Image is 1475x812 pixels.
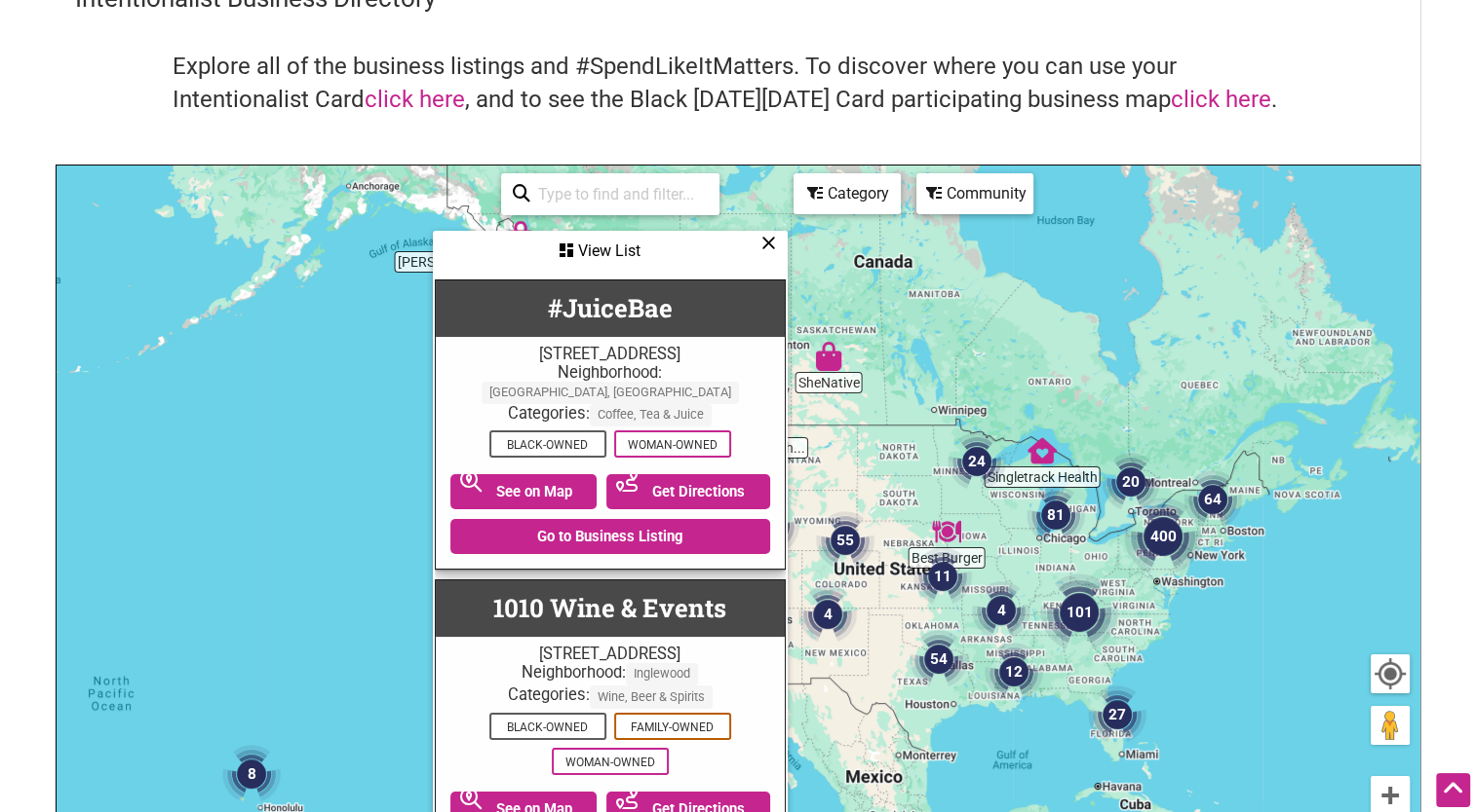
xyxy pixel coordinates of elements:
[913,547,972,606] div: 11
[606,474,770,509] a: Get Directions
[814,342,843,371] div: SheNative
[1088,685,1146,744] div: 27
[482,382,739,404] span: [GEOGRAPHIC_DATA], [GEOGRAPHIC_DATA]
[1027,486,1085,544] div: 81
[446,363,775,404] div: Neighborhood:
[446,645,775,663] div: [STREET_ADDRESS]
[446,404,775,426] div: Categories:
[590,685,713,708] span: Wine, Beer & Spirits
[1124,498,1202,575] div: 400
[626,663,698,685] span: Inglewood
[918,175,1031,212] div: Community
[1040,573,1118,651] div: 101
[590,404,712,426] span: Coffee, Tea & Juice
[948,432,1006,491] div: 24
[796,175,899,212] div: Category
[1371,654,1410,693] button: Your Location
[552,748,669,775] span: Woman-Owned
[435,233,786,270] div: View List
[741,497,799,555] div: 22
[816,511,874,570] div: 55
[450,474,598,509] a: See on Map
[446,663,775,685] div: Neighborhood:
[910,630,968,688] div: 54
[972,581,1030,640] div: 4
[501,173,719,215] div: Type to search and filter
[173,51,1303,116] h4: Explore all of the business listings and #SpendLikeItMatters. To discover where you can use your ...
[1184,470,1242,529] div: 64
[222,745,281,803] div: 8
[1028,436,1057,465] div: Singletrack Health
[614,430,731,458] span: Woman-Owned
[1436,773,1470,807] div: Scroll Back to Top
[489,713,606,740] span: Black-Owned
[548,291,673,324] a: #JuiceBae
[798,585,857,644] div: 4
[794,173,901,214] div: Filter by category
[446,345,775,363] div: [STREET_ADDRESS]
[530,175,708,213] input: Type to find and filter...
[489,430,606,458] span: Black-Owned
[450,519,770,554] a: Go to Business Listing
[916,173,1033,214] div: Filter by Community
[493,591,726,624] a: 1010 Wine & Events
[614,713,731,740] span: Family-Owned
[1102,453,1160,511] div: 20
[1171,86,1271,113] a: click here
[985,643,1043,701] div: 12
[1371,706,1410,745] button: Drag Pegman onto the map to open Street View
[932,517,961,546] div: Best Burger
[446,685,775,708] div: Categories:
[365,86,465,113] a: click here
